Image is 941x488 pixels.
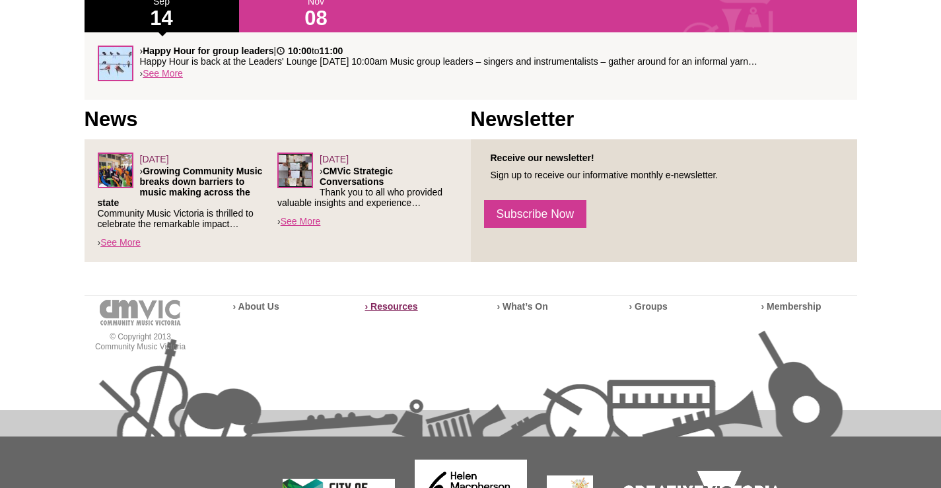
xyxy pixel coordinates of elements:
span: [DATE] [320,154,349,164]
p: › Community Music Victoria is thrilled to celebrate the remarkable impact… [98,166,278,229]
strong: 11:00 [320,46,343,56]
h1: 14 [85,8,239,29]
a: › Groups [629,301,668,312]
div: › [277,153,458,228]
a: Subscribe Now [484,200,587,228]
a: › Resources [365,301,418,312]
p: © Copyright 2013 Community Music Victoria [85,332,197,352]
a: › Membership [761,301,821,312]
div: › [98,153,278,249]
img: cmvic-logo-footer.png [100,300,181,326]
img: Screenshot_2025-06-03_at_4.38.34%E2%80%AFPM.png [98,153,133,188]
p: › | to Happy Hour is back at the Leaders' Lounge [DATE] 10:00am Music group leaders – singers and... [140,46,844,67]
strong: 10:00 [288,46,312,56]
strong: CMVic Strategic Conversations [320,166,393,187]
a: See More [100,237,141,248]
p: › Thank you to all who provided valuable insights and experience… [277,166,458,208]
img: Leaders-Forum_sq.png [277,153,313,188]
strong: Receive our newsletter! [491,153,594,163]
a: › About Us [233,301,279,312]
span: [DATE] [140,154,169,164]
a: See More [281,216,321,227]
a: › What’s On [497,301,548,312]
p: Sign up to receive our informative monthly e-newsletter. [484,170,844,180]
div: › [98,46,844,87]
h1: 08 [239,8,394,29]
img: Happy_Hour_sq.jpg [98,46,133,81]
h1: News [85,106,471,133]
strong: Happy Hour for group leaders [143,46,273,56]
a: See More [143,68,183,79]
strong: Growing Community Music breaks down barriers to music making across the state [98,166,263,208]
h1: Newsletter [471,106,857,133]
